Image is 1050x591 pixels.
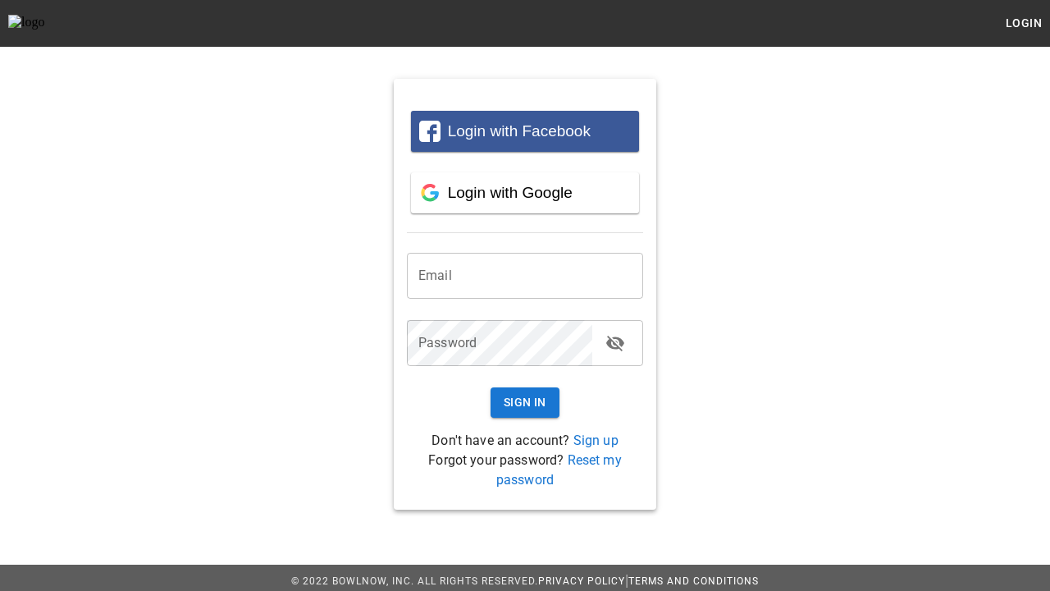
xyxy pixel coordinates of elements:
[411,111,639,152] button: Login with Facebook
[538,575,625,587] a: Privacy Policy
[448,122,591,140] span: Login with Facebook
[8,15,98,31] img: logo
[491,387,559,418] button: Sign In
[628,575,759,587] a: Terms and Conditions
[407,431,643,451] p: Don't have an account?
[573,433,619,448] a: Sign up
[407,451,643,490] p: Forgot your password?
[448,184,573,201] span: Login with Google
[291,575,538,587] span: © 2022 BowlNow, Inc. All Rights Reserved.
[411,172,639,213] button: Login with Google
[997,8,1050,39] button: Login
[496,452,622,488] a: Reset my password
[599,327,632,360] button: toggle password visibility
